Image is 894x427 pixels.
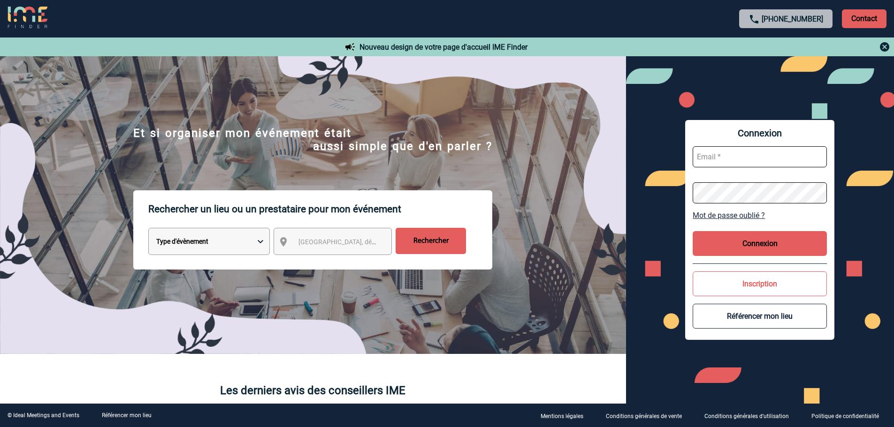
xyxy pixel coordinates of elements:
a: Conditions générales de vente [598,411,697,420]
span: [GEOGRAPHIC_DATA], département, région... [298,238,429,246]
a: Politique de confidentialité [804,411,894,420]
button: Inscription [693,271,827,296]
a: Référencer mon lieu [102,412,152,419]
button: Référencer mon lieu [693,304,827,329]
a: [PHONE_NUMBER] [762,15,823,23]
div: © Ideal Meetings and Events [8,412,79,419]
a: Mot de passe oublié ? [693,211,827,220]
input: Rechercher [396,228,466,254]
p: Politique de confidentialité [811,413,879,420]
span: Connexion [693,127,827,139]
p: Contact [842,9,886,28]
button: Connexion [693,231,827,256]
a: Mentions légales [533,411,598,420]
a: Conditions générales d'utilisation [697,411,804,420]
p: Conditions générales d'utilisation [704,413,789,420]
img: call-24-px.png [749,14,760,25]
p: Mentions légales [541,413,583,420]
p: Rechercher un lieu ou un prestataire pour mon événement [148,190,492,228]
p: Conditions générales de vente [606,413,682,420]
input: Email * [693,146,827,167]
